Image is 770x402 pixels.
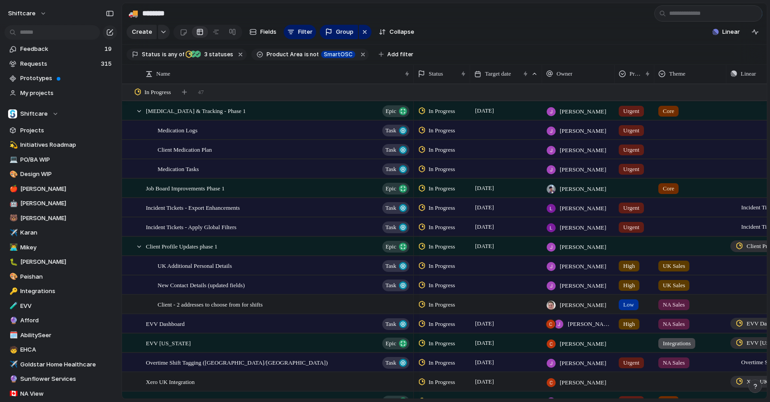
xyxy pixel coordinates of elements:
[132,27,152,36] span: Create
[198,88,204,97] span: 47
[20,89,114,98] span: My projects
[385,357,396,369] span: Task
[20,243,114,252] span: Mikey
[382,357,409,369] button: Task
[722,27,740,36] span: Linear
[663,300,685,309] span: NA Sales
[185,50,235,59] button: 3 statuses
[382,202,409,214] button: Task
[623,203,639,212] span: Urgent
[663,262,685,271] span: UK Sales
[158,280,245,290] span: New Contact Details (updated fields)
[5,86,117,100] a: My projects
[5,57,117,71] a: Requests315
[9,345,16,355] div: 🧒
[429,281,455,290] span: In Progress
[5,167,117,181] a: 🎨Design WIP
[8,243,17,252] button: 👨‍💻
[473,357,496,368] span: [DATE]
[623,107,639,116] span: Urgent
[146,183,225,193] span: Job Board Improvements Phase 1
[385,337,396,350] span: Epic
[5,343,117,357] div: 🧒EHCA
[5,314,117,327] div: 🔮Afford
[20,59,98,68] span: Requests
[146,376,195,387] span: Xero UK Integration
[246,25,280,39] button: Fields
[5,299,117,313] a: 🧪EVV
[162,50,167,59] span: is
[20,257,114,266] span: [PERSON_NAME]
[382,241,409,253] button: Epic
[385,163,396,176] span: Task
[5,387,117,401] a: 🇨🇦NA View
[146,241,217,251] span: Client Profile Updates phase 1
[5,241,117,254] div: 👨‍💻Mikey
[126,6,140,21] button: 🚚
[5,270,117,284] div: 🎨Peishan
[8,316,17,325] button: 🔮
[382,338,409,349] button: Epic
[429,378,455,387] span: In Progress
[9,199,16,209] div: 🤖
[741,69,756,78] span: Linear
[9,388,16,399] div: 🇨🇦
[623,165,639,174] span: Urgent
[385,240,396,253] span: Epic
[429,223,455,232] span: In Progress
[5,107,117,121] button: Shiftcare
[385,221,396,234] span: Task
[663,358,685,367] span: NA Sales
[158,144,212,154] span: Client Medication Plan
[20,345,114,354] span: EHCA
[128,7,138,19] div: 🚚
[146,357,328,367] span: Overtime Shift Tagging ([GEOGRAPHIC_DATA]/[GEOGRAPHIC_DATA])
[8,302,17,311] button: 🧪
[5,285,117,298] div: 🔑Integrations
[429,165,455,174] span: In Progress
[20,331,114,340] span: AbilitySeer
[5,197,117,210] div: 🤖[PERSON_NAME]
[429,339,455,348] span: In Progress
[560,185,606,194] span: [PERSON_NAME]
[146,202,240,212] span: Incident Tickets - Export Enhancements
[146,318,185,329] span: EVV Dashboard
[9,316,16,326] div: 🔮
[5,372,117,386] a: 🔮Sunflower Services
[20,316,114,325] span: Afford
[9,374,16,384] div: 🔮
[5,138,117,152] div: 💫Initiatives Roadmap
[382,318,409,330] button: Task
[473,202,496,213] span: [DATE]
[146,338,190,348] span: EVV [US_STATE]
[5,212,117,225] a: 🐻[PERSON_NAME]
[8,155,17,164] button: 💻
[9,359,16,370] div: ✈️
[390,27,414,36] span: Collapse
[385,202,396,214] span: Task
[8,360,17,369] button: ✈️
[9,271,16,282] div: 🎨
[5,255,117,269] a: 🐛[PERSON_NAME]
[5,72,117,85] a: Prototypes
[319,50,357,59] button: SmartOSC
[473,241,496,252] span: [DATE]
[663,320,685,329] span: NA Sales
[568,320,611,329] span: [PERSON_NAME] , [PERSON_NAME]
[429,262,455,271] span: In Progress
[5,153,117,167] a: 💻PO/BA WIP
[284,25,316,39] button: Filter
[8,185,17,194] button: 🍎
[473,376,496,387] span: [DATE]
[20,126,114,135] span: Projects
[5,226,117,239] div: ✈️Karan
[5,358,117,371] div: ✈️Goldstar Home Healthcare
[9,228,16,238] div: ✈️
[20,302,114,311] span: EVV
[473,221,496,232] span: [DATE]
[560,243,606,252] span: [PERSON_NAME]
[8,214,17,223] button: 🐻
[9,184,16,194] div: 🍎
[336,27,353,36] span: Group
[8,389,17,398] button: 🇨🇦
